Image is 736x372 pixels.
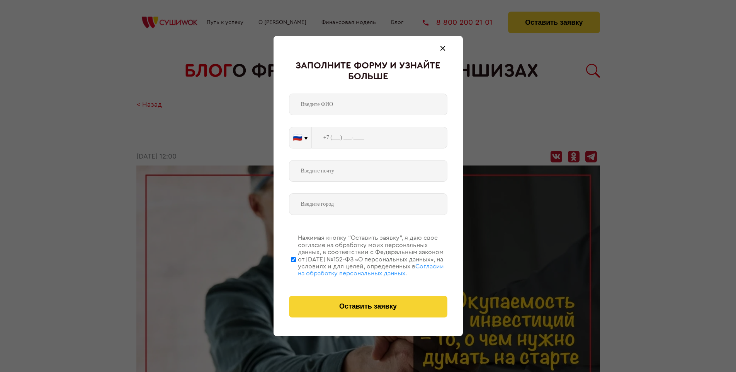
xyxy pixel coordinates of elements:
[289,61,447,82] div: Заполните форму и узнайте больше
[289,94,447,115] input: Введите ФИО
[298,263,444,276] span: Согласии на обработку персональных данных
[289,160,447,182] input: Введите почту
[289,127,311,148] button: 🇷🇺
[298,234,447,277] div: Нажимая кнопку “Оставить заявку”, я даю свое согласие на обработку моих персональных данных, в со...
[289,193,447,215] input: Введите город
[312,127,447,148] input: +7 (___) ___-____
[289,296,447,317] button: Оставить заявку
